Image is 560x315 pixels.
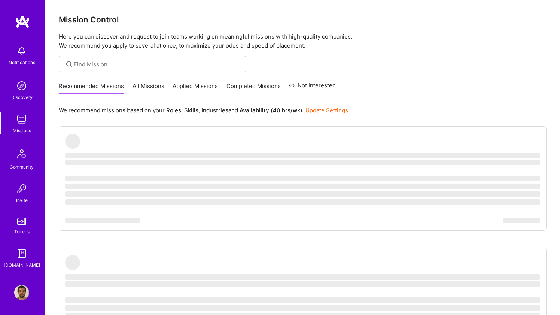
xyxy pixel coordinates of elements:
[166,107,181,114] b: Roles
[74,60,240,68] input: Find Mission...
[14,285,29,300] img: User Avatar
[17,218,26,225] img: tokens
[226,82,281,94] a: Completed Missions
[59,15,547,24] h3: Mission Control
[173,82,218,94] a: Applied Missions
[16,196,28,204] div: Invite
[13,127,31,134] div: Missions
[15,15,30,28] img: logo
[10,163,34,171] div: Community
[305,107,348,114] a: Update Settings
[201,107,228,114] b: Industries
[133,82,164,94] a: All Missions
[184,107,198,114] b: Skills
[14,78,29,93] img: discovery
[14,43,29,58] img: bell
[9,58,35,66] div: Notifications
[65,60,73,69] i: icon SearchGrey
[14,246,29,261] img: guide book
[59,32,547,50] p: Here you can discover and request to join teams working on meaningful missions with high-quality ...
[14,112,29,127] img: teamwork
[4,261,40,269] div: [DOMAIN_NAME]
[14,181,29,196] img: Invite
[59,82,124,94] a: Recommended Missions
[14,228,30,236] div: Tokens
[59,106,348,114] p: We recommend missions based on your , , and .
[12,285,31,300] a: User Avatar
[240,107,302,114] b: Availability (40 hrs/wk)
[11,93,33,101] div: Discovery
[289,81,336,94] a: Not Interested
[13,145,31,163] img: Community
